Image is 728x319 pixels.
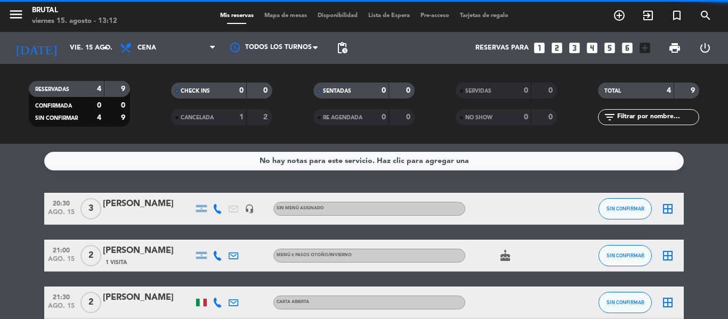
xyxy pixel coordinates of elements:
strong: 4 [97,114,101,121]
span: RE AGENDADA [323,115,362,120]
strong: 0 [524,87,528,94]
span: ago. 15 [48,209,75,221]
strong: 4 [667,87,671,94]
i: search [699,9,712,22]
span: SIN CONFIRMAR [606,252,644,258]
i: headset_mic [245,204,254,214]
strong: 0 [263,87,270,94]
i: menu [8,6,24,22]
strong: 0 [406,113,412,121]
strong: 0 [382,113,386,121]
i: add_box [638,41,652,55]
span: CHECK INS [181,88,210,94]
span: 2 [80,292,101,313]
span: Lista de Espera [363,13,415,19]
span: 3 [80,198,101,219]
span: Mis reservas [215,13,259,19]
button: menu [8,6,24,26]
strong: 0 [97,102,101,109]
strong: 0 [382,87,386,94]
button: SIN CONFIRMAR [598,198,652,219]
span: RESERVADAS [35,87,69,92]
i: turned_in_not [670,9,683,22]
strong: 0 [121,102,127,109]
span: Sin menú asignado [277,206,324,210]
span: Reservas para [475,44,529,52]
strong: 0 [406,87,412,94]
span: Disponibilidad [312,13,363,19]
span: pending_actions [336,42,349,54]
i: border_all [661,296,674,309]
span: SIN CONFIRMAR [35,116,78,121]
strong: 9 [121,114,127,121]
div: viernes 15. agosto - 13:12 [32,16,117,27]
span: Pre-acceso [415,13,455,19]
span: Menú 6 Pasos Otoño/Invierno [277,253,352,257]
strong: 9 [691,87,697,94]
div: Brutal [32,5,117,16]
button: SIN CONFIRMAR [598,292,652,313]
span: print [668,42,681,54]
i: [DATE] [8,36,64,60]
strong: 4 [97,85,101,93]
strong: 0 [239,87,244,94]
strong: 0 [524,113,528,121]
strong: 9 [121,85,127,93]
i: looks_4 [585,41,599,55]
span: Tarjetas de regalo [455,13,514,19]
span: 1 Visita [106,258,127,267]
i: looks_6 [620,41,634,55]
span: 2 [80,245,101,266]
i: border_all [661,249,674,262]
div: [PERSON_NAME] [103,197,193,211]
span: Carta Abierta [277,300,309,304]
span: NO SHOW [465,115,492,120]
i: arrow_drop_down [99,42,112,54]
div: LOG OUT [690,32,720,64]
strong: 1 [239,113,244,121]
span: SERVIDAS [465,88,491,94]
i: power_settings_new [699,42,711,54]
span: ago. 15 [48,256,75,268]
i: looks_5 [603,41,617,55]
span: SENTADAS [323,88,351,94]
div: [PERSON_NAME] [103,244,193,258]
span: 20:30 [48,197,75,209]
i: exit_to_app [642,9,654,22]
span: 21:30 [48,290,75,302]
strong: 2 [263,113,270,121]
span: ago. 15 [48,302,75,315]
span: Mapa de mesas [259,13,312,19]
i: border_all [661,202,674,215]
span: 21:00 [48,243,75,256]
i: looks_3 [568,41,581,55]
i: cake [499,249,512,262]
div: [PERSON_NAME] [103,291,193,305]
strong: 0 [548,113,555,121]
span: TOTAL [604,88,621,94]
i: add_circle_outline [613,9,626,22]
span: SIN CONFIRMAR [606,299,644,305]
i: filter_list [603,111,616,124]
button: SIN CONFIRMAR [598,245,652,266]
span: CANCELADA [181,115,214,120]
i: looks_two [550,41,564,55]
i: looks_one [532,41,546,55]
span: SIN CONFIRMAR [606,206,644,211]
input: Filtrar por nombre... [616,111,699,123]
div: No hay notas para este servicio. Haz clic para agregar una [260,155,469,167]
span: CONFIRMADA [35,103,72,109]
strong: 0 [548,87,555,94]
span: Cena [137,44,156,52]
